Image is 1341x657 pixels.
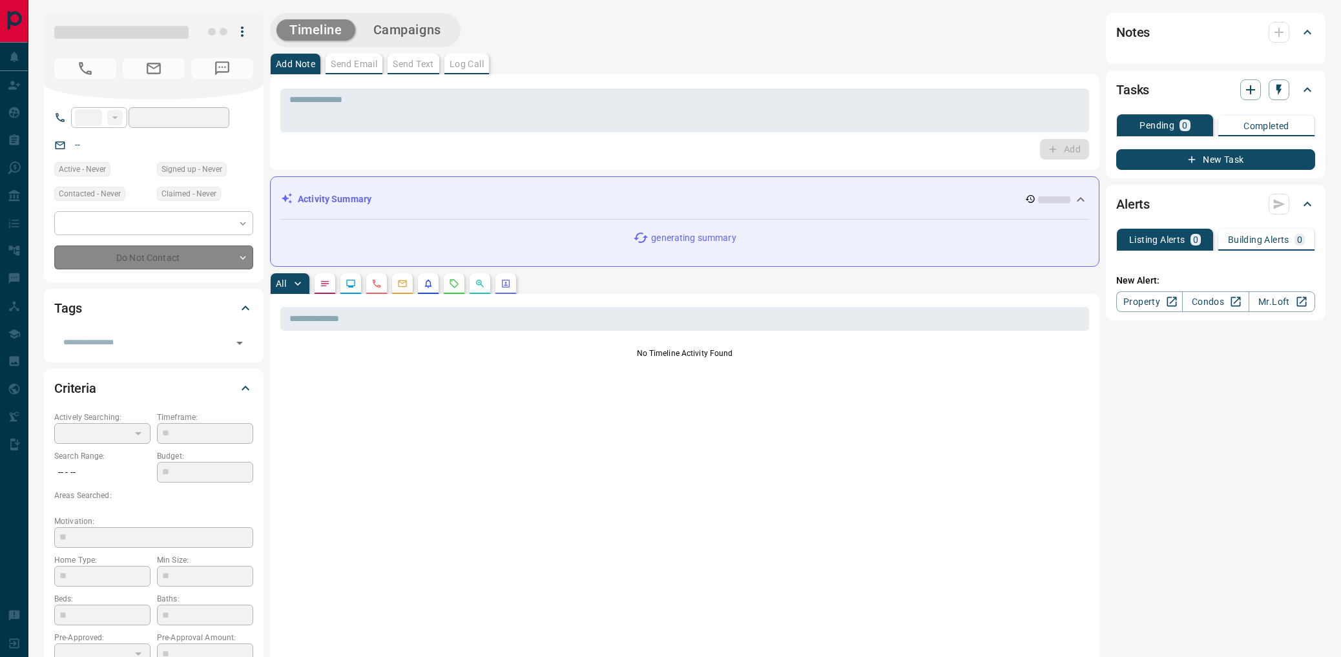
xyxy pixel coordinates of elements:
svg: Calls [371,278,382,289]
p: Areas Searched: [54,490,253,501]
p: Budget: [157,450,253,462]
svg: Agent Actions [501,278,511,289]
svg: Requests [449,278,459,289]
p: Home Type: [54,554,151,566]
p: Completed [1243,121,1289,130]
svg: Listing Alerts [423,278,433,289]
button: New Task [1116,149,1315,170]
p: All [276,279,286,288]
svg: Emails [397,278,408,289]
p: Pending [1139,121,1174,130]
p: Pre-Approval Amount: [157,632,253,643]
p: Search Range: [54,450,151,462]
p: 0 [1182,121,1187,130]
a: Property [1116,291,1183,312]
span: No Number [191,58,253,79]
h2: Notes [1116,22,1150,43]
div: Alerts [1116,189,1315,220]
p: Listing Alerts [1129,235,1185,244]
a: -- [75,140,80,150]
div: Notes [1116,17,1315,48]
h2: Alerts [1116,194,1150,214]
div: Tags [54,293,253,324]
div: Activity Summary [281,187,1088,211]
p: 0 [1297,235,1302,244]
span: Active - Never [59,163,106,176]
span: Claimed - Never [161,187,216,200]
p: generating summary [651,231,736,245]
h2: Tags [54,298,81,318]
p: Building Alerts [1228,235,1289,244]
svg: Opportunities [475,278,485,289]
p: New Alert: [1116,274,1315,287]
svg: Lead Browsing Activity [346,278,356,289]
h2: Tasks [1116,79,1149,100]
div: Do Not Contact [54,245,253,269]
p: Timeframe: [157,412,253,423]
svg: Notes [320,278,330,289]
p: Baths: [157,593,253,605]
button: Open [231,334,249,352]
span: Contacted - Never [59,187,121,200]
p: Beds: [54,593,151,605]
button: Timeline [276,19,355,41]
p: Activity Summary [298,193,371,206]
div: Criteria [54,373,253,404]
p: 0 [1193,235,1198,244]
a: Condos [1182,291,1249,312]
h2: Criteria [54,378,96,399]
button: Campaigns [360,19,454,41]
p: Actively Searching: [54,412,151,423]
p: -- - -- [54,462,151,483]
p: Pre-Approved: [54,632,151,643]
span: No Email [123,58,185,79]
p: No Timeline Activity Found [280,348,1089,359]
a: Mr.Loft [1249,291,1315,312]
p: Add Note [276,59,315,68]
p: Motivation: [54,516,253,527]
div: Tasks [1116,74,1315,105]
span: Signed up - Never [161,163,222,176]
p: Min Size: [157,554,253,566]
span: No Number [54,58,116,79]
